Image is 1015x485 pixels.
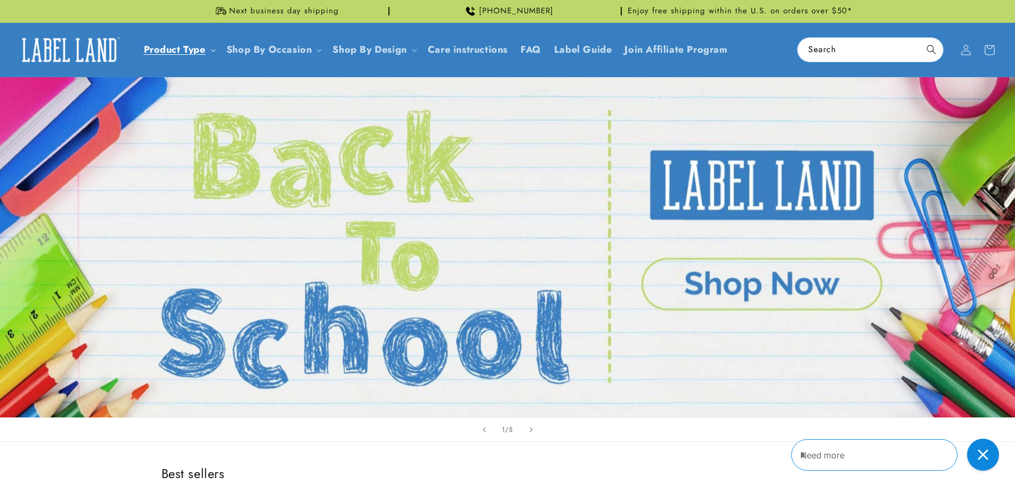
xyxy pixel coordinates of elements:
[226,44,312,56] span: Shop By Occasion
[326,37,421,62] summary: Shop By Design
[16,34,123,67] img: Label Land
[514,37,548,62] a: FAQ
[554,44,612,56] span: Label Guide
[144,43,206,56] a: Product Type
[161,465,854,482] h2: Best sellers
[502,424,505,435] span: 1
[791,435,1004,474] iframe: Gorgias Floating Chat
[548,37,619,62] a: Label Guide
[137,37,220,62] summary: Product Type
[505,424,509,435] span: /
[624,44,727,56] span: Join Affiliate Program
[509,424,513,435] span: 5
[220,37,327,62] summary: Shop By Occasion
[12,29,127,70] a: Label Land
[628,6,852,17] span: Enjoy free shipping within the U.S. on orders over $50*
[618,37,734,62] a: Join Affiliate Program
[229,6,339,17] span: Next business day shipping
[479,6,554,17] span: [PHONE_NUMBER]
[332,43,407,56] a: Shop By Design
[920,38,943,61] button: Search
[473,418,496,441] button: Previous slide
[521,44,541,56] span: FAQ
[428,44,508,56] span: Care instructions
[519,418,543,441] button: Next slide
[421,37,514,62] a: Care instructions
